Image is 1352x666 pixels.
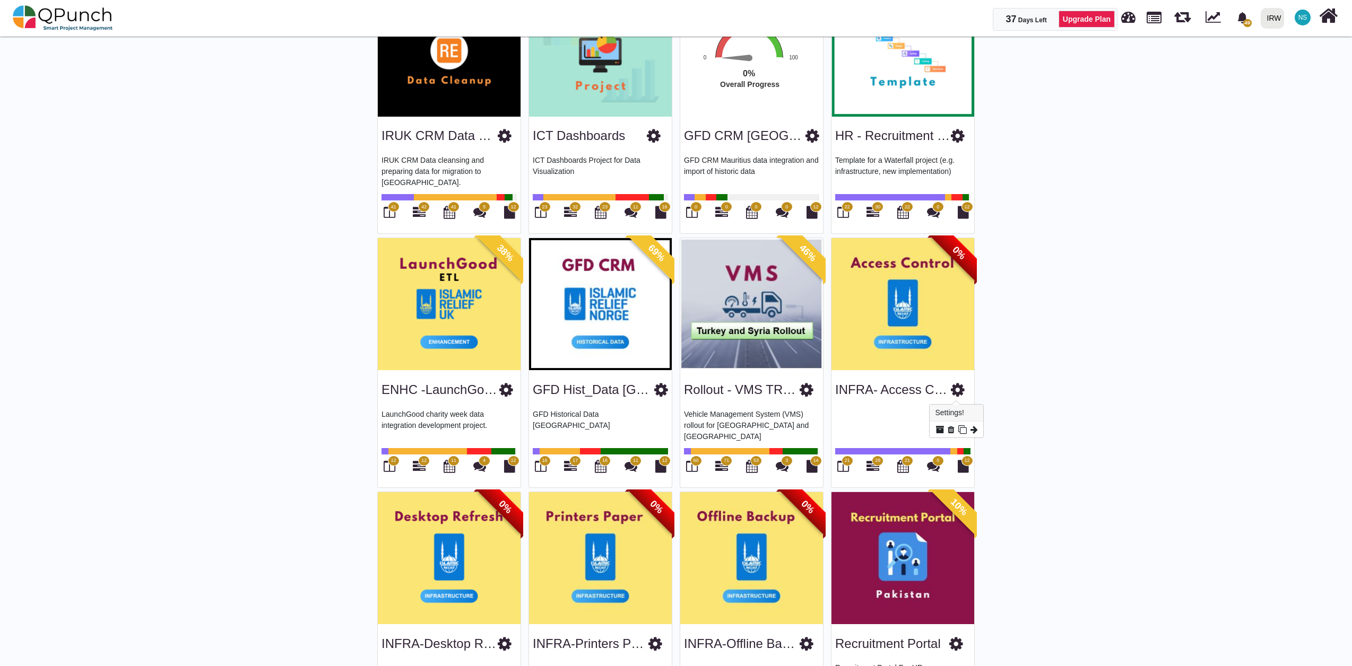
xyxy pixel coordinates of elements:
[678,22,842,121] div: Overall Progress. Highcharts interactive chart.
[533,636,648,652] h3: INFRA-Printers Paper
[746,460,758,472] i: Calendar
[602,204,608,211] span: 23
[564,460,577,472] i: Gantt
[473,460,486,472] i: Punch Discussions
[684,128,879,143] a: GFD CRM [GEOGRAPHIC_DATA]
[720,80,779,89] text: Overall Progress
[725,204,728,211] span: 0
[776,206,788,218] i: Punch Discussions
[743,69,755,78] text: 0%
[1200,1,1230,36] div: Dynamic Report
[704,55,707,61] text: 0
[866,464,879,472] a: 28
[504,460,515,472] i: Document Library
[1288,1,1317,34] a: NS
[655,206,666,218] i: Document Library
[695,204,697,211] span: 0
[807,206,818,218] i: Document Library
[602,457,608,465] span: 16
[835,382,959,397] a: INFRA- Access Contrl
[715,460,728,472] i: Gantt
[930,477,989,536] span: 10%
[897,206,909,218] i: Calendar
[1230,1,1256,34] a: bell fill49
[564,206,577,218] i: Gantt
[1256,1,1288,36] a: IRW
[391,204,396,211] span: 41
[1006,14,1016,24] span: 37
[382,409,517,441] p: LaunchGood charity week data integration development project.
[693,457,698,465] span: 60
[413,464,426,472] a: 12
[1319,6,1338,26] i: Home
[504,206,515,218] i: Document Library
[684,155,819,187] p: GFD CRM Mauritius data integration and import of historic data
[837,460,849,472] i: Board
[564,210,577,218] a: 32
[684,128,805,144] h3: GFD CRM Mauritius
[535,206,547,218] i: Board
[866,460,879,472] i: Gantt
[753,457,759,465] span: 53
[958,460,969,472] i: Document Library
[510,457,516,465] span: 12
[533,636,656,651] a: INFRA-Printers Paper
[421,204,427,211] span: 42
[533,128,625,143] a: ICT Dashboards
[625,206,637,218] i: Punch Discussions
[1237,12,1248,23] svg: bell fill
[1059,11,1115,28] a: Upgrade Plan
[382,636,512,651] a: INFRA-Desktop Refrsh
[844,457,850,465] span: 21
[483,204,486,211] span: 5
[421,457,427,465] span: 12
[533,409,668,441] p: GFD Historical Data [GEOGRAPHIC_DATA]
[715,210,728,218] a: 0
[835,382,951,398] h3: INFRA- Access Contrl
[573,204,578,211] span: 32
[958,425,967,434] i: Copy
[413,210,426,218] a: 42
[564,464,577,472] a: 17
[444,460,455,472] i: Calendar
[382,155,517,187] p: IRUK CRM Data cleansing and preparing data for migration to [GEOGRAPHIC_DATA].
[533,128,625,144] h3: ICT Dashboards
[684,409,819,441] p: Vehicle Management System (VMS) rollout for [GEOGRAPHIC_DATA] and [GEOGRAPHIC_DATA]
[633,204,638,211] span: 11
[866,210,879,218] a: 30
[905,204,910,211] span: 22
[1147,7,1162,23] span: Projects
[844,204,850,211] span: 22
[715,464,728,472] a: 71
[476,477,535,536] span: 0%
[684,636,800,652] h3: INFRA-Offline Backup
[866,206,879,218] i: Gantt
[542,204,547,211] span: 23
[655,460,666,472] i: Document Library
[964,457,969,465] span: 12
[678,22,842,121] svg: Interactive chart
[778,223,837,282] span: 46%
[476,223,535,282] span: 38%
[483,457,486,465] span: 4
[625,460,637,472] i: Punch Discussions
[724,457,729,465] span: 71
[1233,8,1252,27] div: Notification
[785,457,788,465] span: 3
[835,636,941,651] a: Recruitment Portal
[384,460,395,472] i: Board
[715,206,728,218] i: Gantt
[897,460,909,472] i: Calendar
[813,204,818,211] span: 12
[927,206,940,218] i: Punch Discussions
[451,204,456,211] span: 41
[746,206,758,218] i: Calendar
[413,206,426,218] i: Gantt
[627,223,686,282] span: 69%
[444,206,455,218] i: Calendar
[789,55,798,60] text: 100
[970,425,978,434] i: More Settings
[937,204,939,211] span: 0
[533,382,755,397] a: GFD Hist_Data [GEOGRAPHIC_DATA]
[382,128,498,144] h3: IRUK CRM Data Clean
